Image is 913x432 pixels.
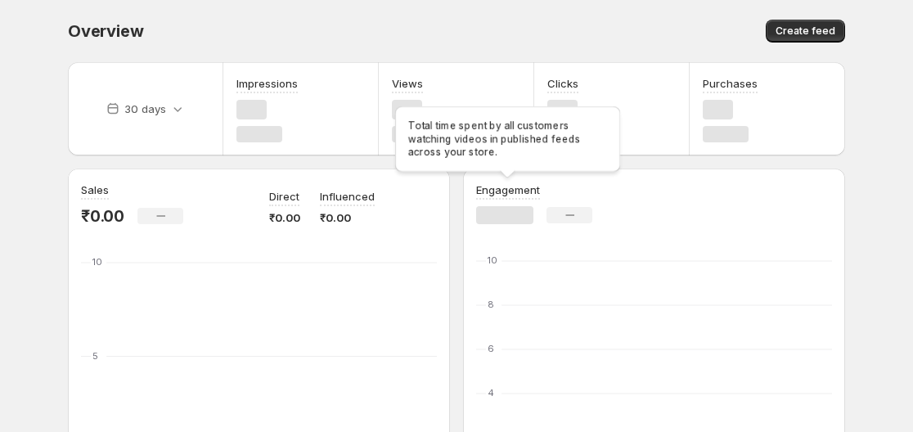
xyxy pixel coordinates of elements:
[68,21,143,41] span: Overview
[269,209,300,226] p: ₹0.00
[547,75,578,92] h3: Clicks
[392,75,423,92] h3: Views
[320,188,375,205] p: Influenced
[92,350,98,362] text: 5
[92,256,102,268] text: 10
[703,75,758,92] h3: Purchases
[476,182,540,198] h3: Engagement
[81,182,109,198] h3: Sales
[320,209,375,226] p: ₹0.00
[488,254,497,266] text: 10
[766,20,845,43] button: Create feed
[776,25,835,38] span: Create feed
[488,343,494,354] text: 6
[488,387,494,398] text: 4
[488,299,494,310] text: 8
[81,206,124,226] p: ₹0.00
[236,75,298,92] h3: Impressions
[269,188,299,205] p: Direct
[124,101,166,117] p: 30 days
